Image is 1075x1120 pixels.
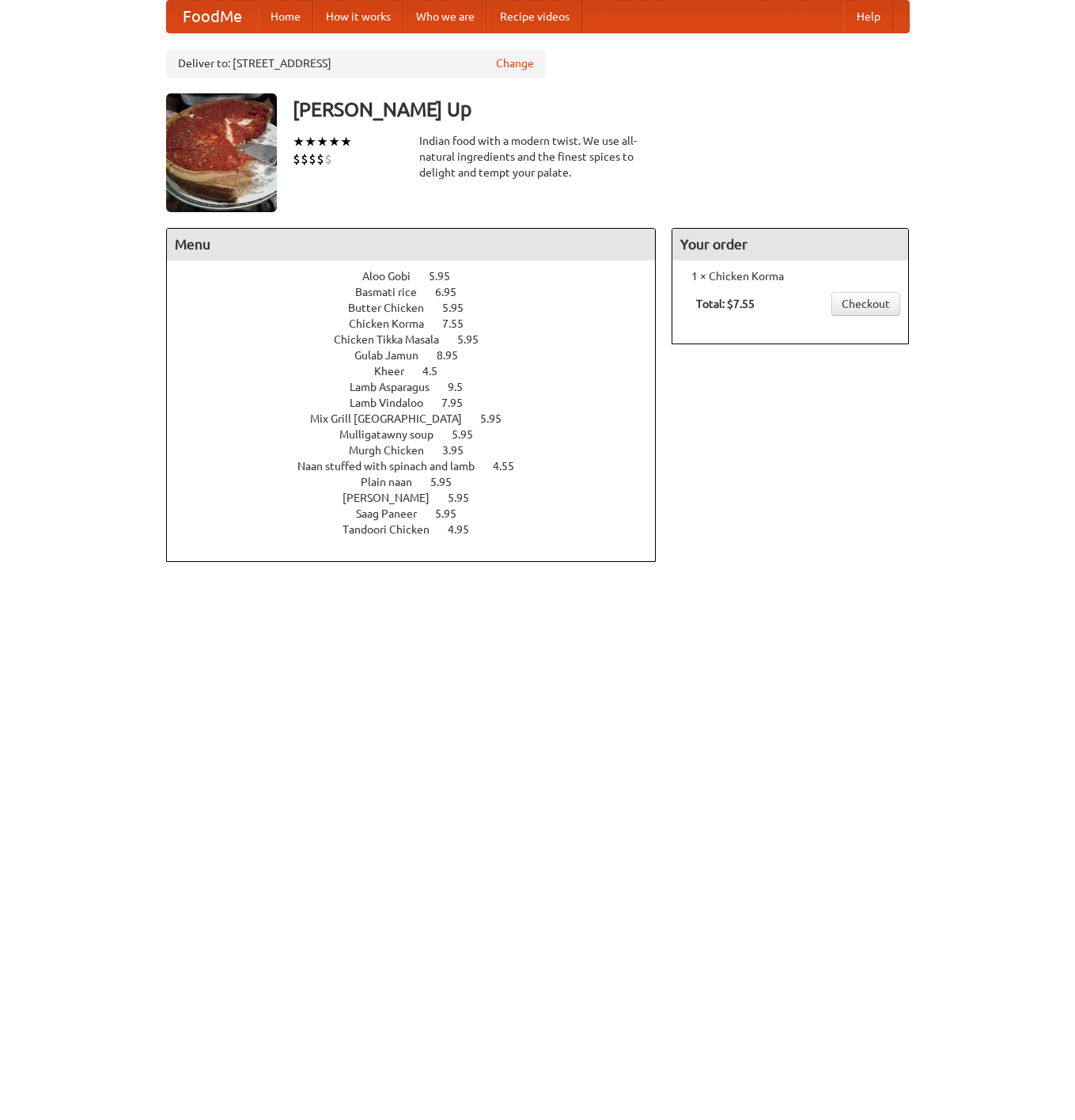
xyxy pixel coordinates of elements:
[448,492,485,504] span: 5.95
[356,507,486,520] a: Saag Paneer 5.95
[430,476,467,488] span: 5.95
[487,1,582,32] a: Recipe videos
[448,523,485,536] span: 4.95
[167,1,258,32] a: FoodMe
[313,1,403,32] a: How it works
[419,133,657,180] div: Indian food with a modern twist. We use all-natural ingredients and the finest spices to delight ...
[361,476,428,488] span: Plain naan
[167,229,656,260] h4: Menu
[343,523,445,536] span: Tandoori Chicken
[301,150,308,168] li: $
[334,333,508,346] a: Chicken Tikka Masala 5.95
[343,523,498,536] a: Tandoori Chicken 4.95
[435,286,472,298] span: 6.95
[441,397,479,409] span: 7.95
[343,492,498,504] a: [PERSON_NAME] 5.95
[340,133,352,150] li: ★
[308,150,316,168] li: $
[349,444,493,457] a: Murgh Chicken 3.95
[350,381,492,393] a: Lamb Asparagus 9.5
[374,365,420,378] span: Kheer
[343,492,445,504] span: [PERSON_NAME]
[310,412,478,425] span: Mix Grill [GEOGRAPHIC_DATA]
[448,381,479,393] span: 9.5
[442,317,479,330] span: 7.55
[310,412,531,425] a: Mix Grill [GEOGRAPHIC_DATA] 5.95
[297,460,543,473] a: Naan stuffed with spinach and lamb 4.55
[435,507,472,520] span: 5.95
[354,349,434,362] span: Gulab Jamun
[293,93,910,125] h3: [PERSON_NAME] Up
[442,444,479,457] span: 3.95
[355,286,433,298] span: Basmati rice
[297,460,490,473] span: Naan stuffed with spinach and lamb
[361,476,481,488] a: Plain naan 5.95
[293,133,305,150] li: ★
[437,349,474,362] span: 8.95
[354,349,487,362] a: Gulab Jamun 8.95
[844,1,893,32] a: Help
[166,93,277,212] img: angular.jpg
[166,49,546,78] div: Deliver to: [STREET_ADDRESS]
[696,298,755,310] b: Total: $7.55
[334,333,455,346] span: Chicken Tikka Masala
[672,229,908,260] h4: Your order
[349,444,440,457] span: Murgh Chicken
[348,302,493,314] a: Butter Chicken 5.95
[680,268,900,284] li: 1 × Chicken Korma
[457,333,494,346] span: 5.95
[293,150,301,168] li: $
[429,270,466,283] span: 5.95
[339,428,449,441] span: Mulligatawny soup
[324,150,332,168] li: $
[362,270,426,283] span: Aloo Gobi
[349,317,440,330] span: Chicken Korma
[831,292,900,316] a: Checkout
[403,1,487,32] a: Who we are
[442,302,479,314] span: 5.95
[339,428,502,441] a: Mulligatawny soup 5.95
[355,286,486,298] a: Basmati rice 6.95
[328,133,340,150] li: ★
[362,270,479,283] a: Aloo Gobi 5.95
[349,317,493,330] a: Chicken Korma 7.55
[496,55,534,71] a: Change
[348,302,440,314] span: Butter Chicken
[452,428,489,441] span: 5.95
[350,381,445,393] span: Lamb Asparagus
[374,365,467,378] a: Kheer 4.5
[422,365,453,378] span: 4.5
[305,133,316,150] li: ★
[258,1,313,32] a: Home
[316,133,328,150] li: ★
[493,460,530,473] span: 4.55
[316,150,324,168] li: $
[350,397,439,409] span: Lamb Vindaloo
[356,507,433,520] span: Saag Paneer
[480,412,517,425] span: 5.95
[350,397,492,409] a: Lamb Vindaloo 7.95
